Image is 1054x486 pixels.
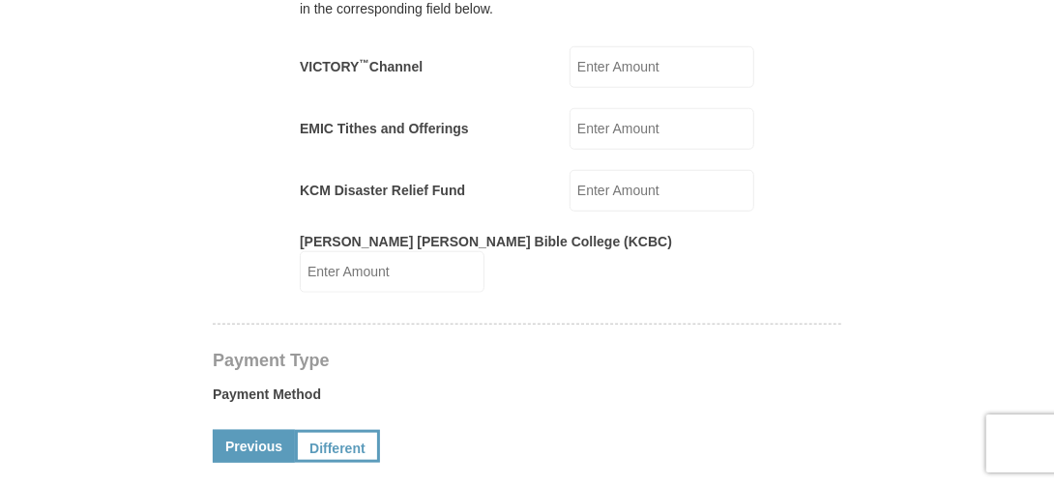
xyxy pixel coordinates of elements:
[213,430,295,463] a: Previous
[213,353,841,368] h4: Payment Type
[359,57,369,69] sup: ™
[300,251,484,293] input: Enter Amount
[300,181,465,200] label: KCM Disaster Relief Fund
[213,385,841,414] label: Payment Method
[300,232,672,251] label: [PERSON_NAME] [PERSON_NAME] Bible College (KCBC)
[570,170,754,212] input: Enter Amount
[570,46,754,88] input: Enter Amount
[300,119,469,138] label: EMIC Tithes and Offerings
[570,108,754,150] input: Enter Amount
[300,57,423,76] label: VICTORY Channel
[295,430,380,463] a: Different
